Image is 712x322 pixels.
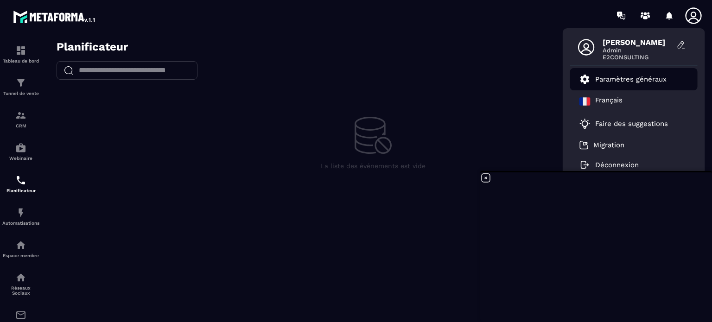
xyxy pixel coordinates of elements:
[603,38,672,47] span: [PERSON_NAME]
[15,45,26,56] img: formation
[277,121,382,131] p: La liste des événements est vide
[2,38,39,70] a: formationformationTableau de bord
[2,91,39,96] p: Tunnel de vente
[15,175,26,186] img: scheduler
[2,168,39,200] a: schedulerschedulerPlanificateur
[2,123,39,128] p: CRM
[603,54,672,61] span: E2CONSULTING
[2,253,39,258] p: Espace membre
[15,207,26,218] img: automations
[15,142,26,153] img: automations
[579,140,624,150] a: Migration
[521,21,620,39] button: Créer un événement
[15,240,26,251] img: automations
[2,70,39,103] a: formationformationTunnel de vente
[2,103,39,135] a: formationformationCRM
[595,75,667,83] p: Paramètres généraux
[2,188,39,193] p: Planificateur
[15,309,26,321] img: email
[2,285,39,296] p: Réseaux Sociaux
[13,8,96,25] img: logo
[15,110,26,121] img: formation
[2,265,39,303] a: social-networksocial-networkRéseaux Sociaux
[595,161,639,169] p: Déconnexion
[2,156,39,161] p: Webinaire
[15,272,26,283] img: social-network
[595,96,623,107] p: Français
[2,58,39,63] p: Tableau de bord
[15,77,26,88] img: formation
[579,118,677,129] a: Faire des suggestions
[579,74,667,85] a: Paramètres généraux
[2,233,39,265] a: automationsautomationsEspace membre
[2,135,39,168] a: automationsautomationsWebinaire
[2,221,39,226] p: Automatisations
[603,47,672,54] span: Admin
[2,200,39,233] a: automationsautomationsAutomatisations
[595,120,668,128] p: Faire des suggestions
[593,141,624,149] p: Migration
